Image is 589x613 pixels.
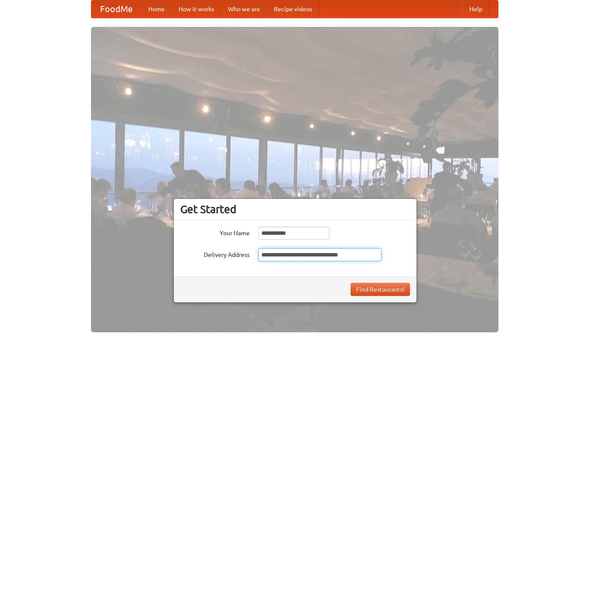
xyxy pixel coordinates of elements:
a: Help [462,0,489,18]
label: Your Name [180,227,250,237]
a: Home [141,0,172,18]
a: Recipe videos [267,0,319,18]
button: Find Restaurants! [351,283,410,296]
a: How it works [172,0,221,18]
label: Delivery Address [180,248,250,259]
h3: Get Started [180,203,410,216]
a: Who we are [221,0,267,18]
a: FoodMe [91,0,141,18]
